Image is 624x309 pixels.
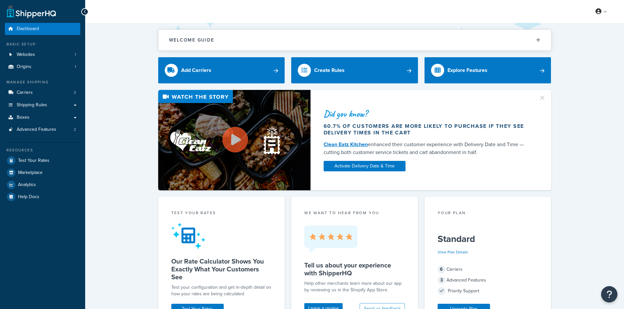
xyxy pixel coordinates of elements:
div: Add Carriers [181,66,211,75]
span: Carriers [17,90,33,95]
span: Boxes [17,115,29,120]
div: 60.7% of customers are more likely to purchase if they see delivery times in the cart [324,123,531,136]
div: Basic Setup [5,42,80,47]
div: Resources [5,147,80,153]
a: View Plan Details [438,249,468,255]
span: 3 [438,276,445,284]
li: Origins [5,61,80,73]
a: Carriers3 [5,87,80,99]
a: Explore Features [425,57,551,83]
div: Create Rules [314,66,345,75]
span: Origins [17,64,31,70]
a: Advanced Features2 [5,124,80,136]
li: Advanced Features [5,124,80,136]
div: Advanced Features [438,276,538,285]
span: Dashboard [17,26,39,32]
a: Activate Delivery Date & Time [324,161,406,171]
span: Analytics [18,182,36,188]
span: 3 [74,90,76,95]
span: 6 [438,266,445,273]
h5: Our Rate Calculator Shows You Exactly What Your Customers See [171,257,272,281]
div: Test your configuration and get in-depth detail on how your rates are being calculated. [171,284,272,297]
div: Your Plan [438,210,538,217]
h5: Tell us about your experience with ShipperHQ [304,261,405,277]
p: Help other merchants learn more about our app by reviewing us in the Shopify App Store. [304,280,405,293]
a: Add Carriers [158,57,285,83]
a: Boxes [5,112,80,124]
li: Carriers [5,87,80,99]
span: Help Docs [18,194,39,200]
a: Origins1 [5,61,80,73]
div: Priority Support [438,286,538,296]
a: Analytics [5,179,80,191]
a: Marketplace [5,167,80,179]
button: Open Resource Center [601,286,617,302]
a: Dashboard [5,23,80,35]
h2: Welcome Guide [169,38,214,43]
div: Manage Shipping [5,79,80,85]
div: Test your rates [171,210,272,217]
div: enhanced their customer experience with Delivery Date and Time — cutting both customer service ti... [324,141,531,156]
span: Shipping Rules [17,102,47,108]
div: Carriers [438,265,538,274]
a: Shipping Rules [5,99,80,111]
a: Websites1 [5,49,80,61]
span: Marketplace [18,170,43,176]
div: Explore Features [447,66,487,75]
span: 1 [75,64,76,70]
a: Help Docs [5,191,80,203]
p: we want to hear from you [304,210,405,216]
img: Video thumbnail [158,90,311,190]
a: Create Rules [291,57,418,83]
a: Test Your Rates [5,155,80,166]
li: Websites [5,49,80,61]
span: 1 [75,52,76,58]
span: Test Your Rates [18,158,49,163]
h5: Standard [438,234,538,244]
span: Advanced Features [17,127,56,132]
span: 2 [74,127,76,132]
div: Did you know? [324,109,531,118]
a: Clean Eatz Kitchen [324,141,368,148]
button: Welcome Guide [159,30,551,50]
span: Websites [17,52,35,58]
